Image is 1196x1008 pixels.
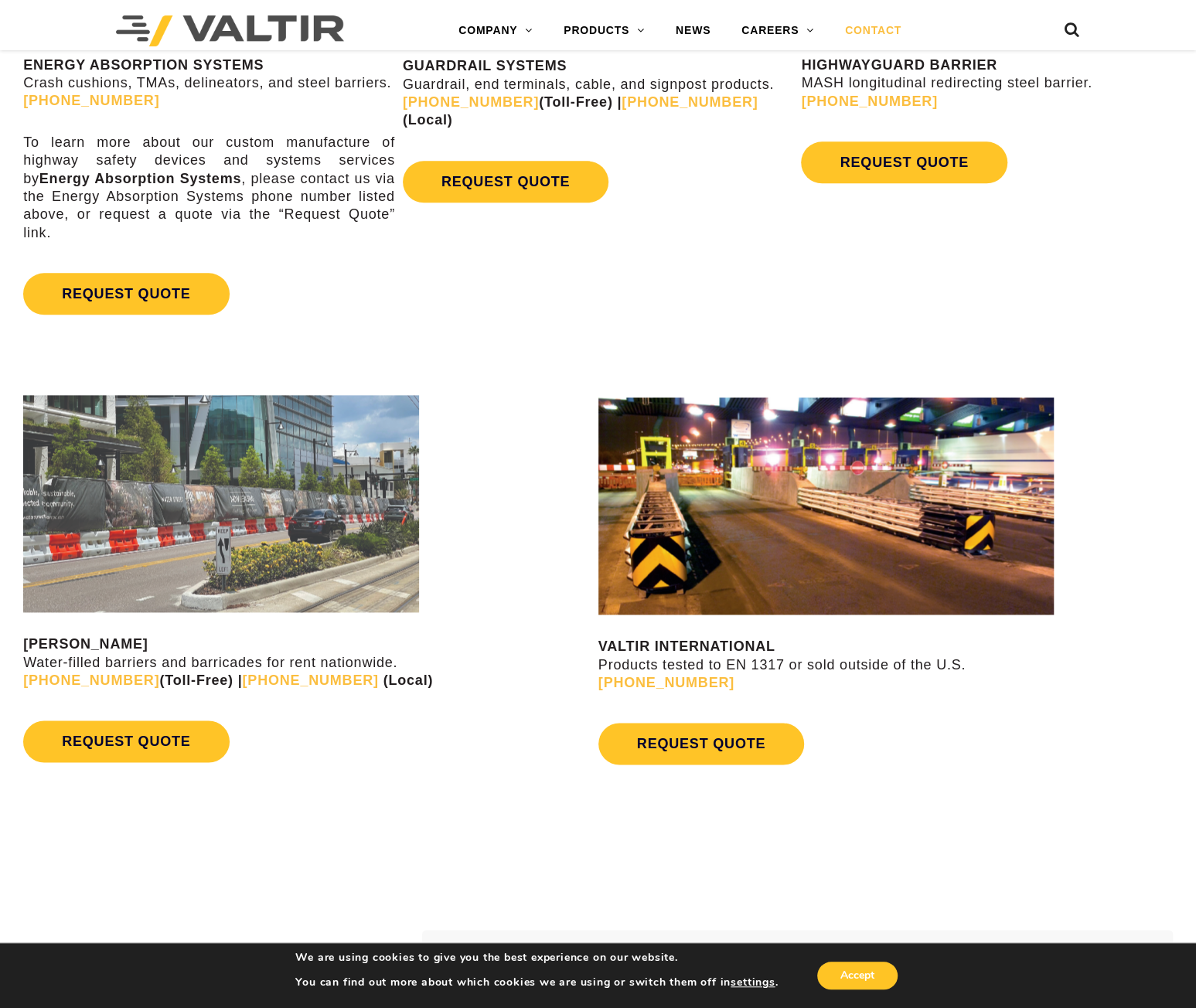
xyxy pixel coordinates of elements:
a: [PHONE_NUMBER] [243,673,379,688]
a: REQUEST QUOTE [23,273,229,315]
a: NEWS [660,15,726,46]
a: PRODUCTS [548,15,660,46]
strong: Energy Absorption Systems [39,171,241,186]
a: CONTACT [830,15,917,46]
img: contact us valtir international [598,397,1054,615]
a: REQUEST QUOTE [598,723,804,765]
p: Guardrail, end terminals, cable, and signpost products. [403,57,794,130]
p: MASH longitudinal redirecting steel barrier. [801,56,1192,111]
strong: VALTIR INTERNATIONAL [598,639,775,654]
a: [PHONE_NUMBER] [622,94,758,110]
a: [PHONE_NUMBER] [403,94,539,110]
strong: (Toll-Free) | (Local) [403,94,758,128]
p: We are using cookies to give you the best experience on our website. [295,951,778,965]
p: You can find out more about which cookies we are using or switch them off in . [295,976,778,989]
button: settings [731,976,775,989]
strong: GUARDRAIL SYSTEMS [403,58,567,73]
a: [PHONE_NUMBER] [23,673,159,688]
img: Valtir [116,15,344,46]
span: US DISTRIBUTORS [458,939,635,959]
strong: [PERSON_NAME] [23,636,148,652]
p: Crash cushions, TMAs, delineators, and steel barriers. [23,56,395,111]
strong: (Local) [383,673,434,688]
a: COMPANY [443,15,548,46]
a: [PHONE_NUMBER] [598,675,734,690]
p: Water-filled barriers and barricades for rent nationwide. [23,635,595,690]
a: [PHONE_NUMBER] [801,94,937,109]
a: [PHONE_NUMBER] [23,93,159,108]
button: Accept [817,962,898,989]
img: Rentals contact us image [23,395,419,612]
a: US DISTRIBUTORS [422,930,1173,969]
a: REQUEST QUOTE [403,161,608,203]
a: REQUEST QUOTE [801,141,1007,183]
p: To learn more about our custom manufacture of highway safety devices and systems services by , pl... [23,134,395,242]
strong: (Toll-Free) | [23,673,242,688]
a: REQUEST QUOTE [23,720,229,762]
strong: ENERGY ABSORPTION SYSTEMS [23,57,264,73]
strong: HIGHWAYGUARD BARRIER [801,57,997,73]
a: CAREERS [726,15,830,46]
